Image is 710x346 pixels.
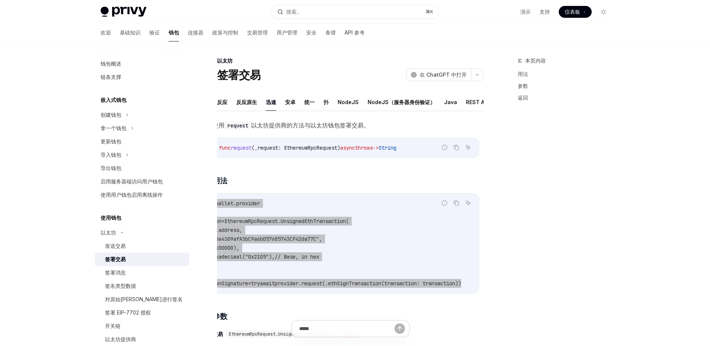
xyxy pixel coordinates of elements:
[101,192,163,198] font: 使用用户钱包启用离线操作
[301,280,322,287] span: request
[189,280,248,287] span: transactionSignature
[355,144,373,151] span: throws
[565,9,580,15] font: 仪表板
[216,200,236,207] span: wallet.
[452,198,461,208] button: 复制代码块中的内容
[325,24,336,41] a: 食谱
[518,68,615,80] a: 用法
[101,138,121,144] font: 更新钱包
[247,24,268,41] a: 交易管理
[105,336,136,342] font: 以太坊提供商
[95,266,189,279] a: 签署消息
[373,144,379,151] span: ->
[254,144,257,151] span: _
[281,218,346,224] span: UnsignedEthTransaction
[101,125,126,131] font: 拿一个钱包
[217,68,260,81] font: 签署交易
[452,143,461,152] button: 复制代码块中的内容
[101,112,121,118] font: 创建钱包
[420,71,467,78] font: 在 ChatGPT 中打开
[239,227,242,233] span: ,
[304,93,315,111] button: 统一
[518,94,528,101] font: 返回
[338,99,359,105] font: NodeJS
[260,280,275,287] span: await
[518,71,528,77] font: 用法
[381,280,384,287] span: (
[368,99,435,105] font: NodeJS（服务器身份验证）
[368,93,435,111] button: NodeJS（服务器身份验证）
[520,8,531,16] a: 演示
[95,293,189,306] a: 对原始[PERSON_NAME]进行签名
[306,24,317,41] a: 安全
[105,243,126,249] font: 发送交易
[559,6,592,18] a: 仪表板
[210,253,242,260] span: hexadecimal
[325,29,336,36] font: 食谱
[379,144,396,151] span: String
[105,309,151,316] font: 签署 EIP-7702 授权
[101,229,116,236] font: 以太坊
[345,24,365,41] a: API 参考
[242,253,245,260] span: (
[251,144,254,151] span: (
[426,9,430,14] font: ⌘
[105,256,126,262] font: 签署交易
[101,152,121,158] font: 导入钱包
[540,8,550,16] a: 支持
[216,244,233,251] span: 100000
[518,83,528,89] font: 参数
[518,92,615,104] a: 返回
[224,218,281,224] span: EthereumRpcRequest.
[95,333,189,346] a: 以太坊提供商
[277,29,297,36] font: 用户管理
[236,99,257,105] font: 反应原生
[105,323,121,329] font: 开关链
[285,93,295,111] button: 安卓
[101,97,126,103] font: 嵌入式钱包
[430,9,433,14] font: K
[169,29,179,36] font: 钱包
[598,6,609,18] button: 切换暗模式
[95,306,189,319] a: 签署 EIP-7702 授权
[105,283,136,289] font: 签名类型数据
[95,253,189,266] a: 签署交易
[278,144,340,151] span: : EthereumRpcRequest)
[105,296,183,302] font: 对原始[PERSON_NAME]进行签名
[213,312,227,321] font: 参数
[188,29,203,36] font: 连接器
[324,93,329,111] button: 扑
[466,93,489,111] button: REST API
[338,93,359,111] button: NodeJS
[463,198,473,208] button: 询问人工智能
[95,57,189,70] a: 钱包概述
[440,198,449,208] button: 报告错误代码
[95,188,189,202] a: 使用用户钱包启用离线操作
[345,29,365,36] font: API 参考
[95,279,189,293] a: 签名类型数据
[272,5,438,19] button: 搜索...⌘K
[233,244,239,251] span: ),
[212,29,238,36] font: 政策与控制
[101,60,121,67] font: 钱包概述
[149,24,160,41] a: 验证
[440,143,449,152] button: 报告错误代码
[95,70,189,84] a: 链条支撑
[340,144,355,151] span: async
[319,236,322,242] span: ,
[101,74,121,80] font: 链条支撑
[286,9,300,15] font: 搜索...
[328,280,381,287] span: ethSignTransaction
[395,323,405,334] button: 发送消息
[322,280,328,287] span: (.
[236,93,257,111] button: 反应原生
[466,99,489,105] font: REST API
[95,175,189,188] a: 启用服务器端访问用户钱包
[275,280,301,287] span: provider.
[189,236,319,242] span: "0xE3070d3e4309afA3bC9a6b057685743CF42da77C"
[236,200,260,207] span: provider
[219,227,239,233] span: address
[285,99,295,105] font: 安卓
[304,99,315,105] font: 统一
[222,218,224,224] span: =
